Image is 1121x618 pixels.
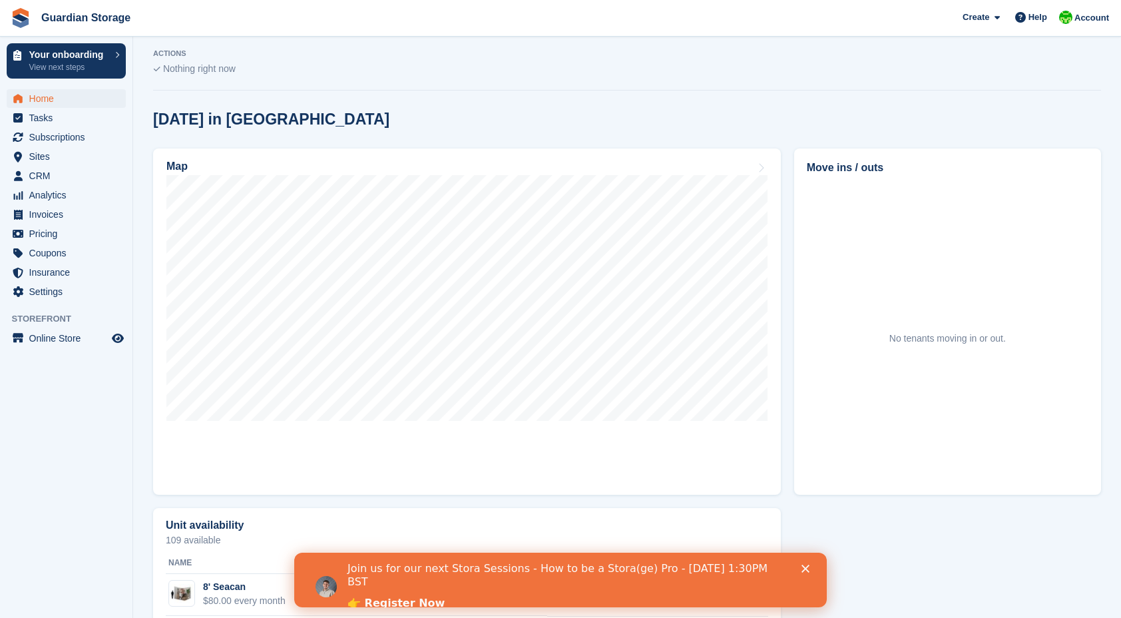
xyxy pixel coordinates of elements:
[7,43,126,79] a: Your onboarding View next steps
[29,329,109,348] span: Online Store
[12,312,132,326] span: Storefront
[29,224,109,243] span: Pricing
[7,147,126,166] a: menu
[166,160,188,172] h2: Map
[163,63,236,74] span: Nothing right now
[166,519,244,531] h2: Unit availability
[7,244,126,262] a: menu
[203,580,286,594] div: 8' Seacan
[166,535,768,545] p: 109 available
[166,553,547,574] th: Name
[889,332,1006,346] div: No tenants moving in or out.
[29,244,109,262] span: Coupons
[153,67,160,72] img: blank_slate_check_icon-ba018cac091ee9be17c0a81a6c232d5eb81de652e7a59be601be346b1b6ddf79.svg
[807,160,1088,176] h2: Move ins / outs
[203,594,286,608] div: $80.00 every month
[963,11,989,24] span: Create
[507,12,521,20] div: Close
[53,44,150,59] a: 👉 Register Now
[7,186,126,204] a: menu
[29,263,109,282] span: Insurance
[1028,11,1047,24] span: Help
[153,111,389,129] h2: [DATE] in [GEOGRAPHIC_DATA]
[1059,11,1072,24] img: Andrew Kinakin
[7,166,126,185] a: menu
[7,109,126,127] a: menu
[1074,11,1109,25] span: Account
[7,128,126,147] a: menu
[11,8,31,28] img: stora-icon-8386f47178a22dfd0bd8f6a31ec36ba5ce8667c1dd55bd0f319d3a0aa187defe.svg
[7,263,126,282] a: menu
[29,166,109,185] span: CRM
[29,128,109,147] span: Subscriptions
[29,61,109,73] p: View next steps
[36,7,136,29] a: Guardian Storage
[29,282,109,301] span: Settings
[110,330,126,346] a: Preview store
[169,584,194,603] img: 64-sqft-unit.jpg
[7,329,126,348] a: menu
[29,147,109,166] span: Sites
[29,50,109,59] p: Your onboarding
[153,49,1101,58] p: ACTIONS
[7,89,126,108] a: menu
[7,282,126,301] a: menu
[29,186,109,204] span: Analytics
[29,109,109,127] span: Tasks
[7,224,126,243] a: menu
[29,205,109,224] span: Invoices
[7,205,126,224] a: menu
[29,89,109,108] span: Home
[294,553,827,607] iframe: Intercom live chat banner
[153,149,781,495] a: Map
